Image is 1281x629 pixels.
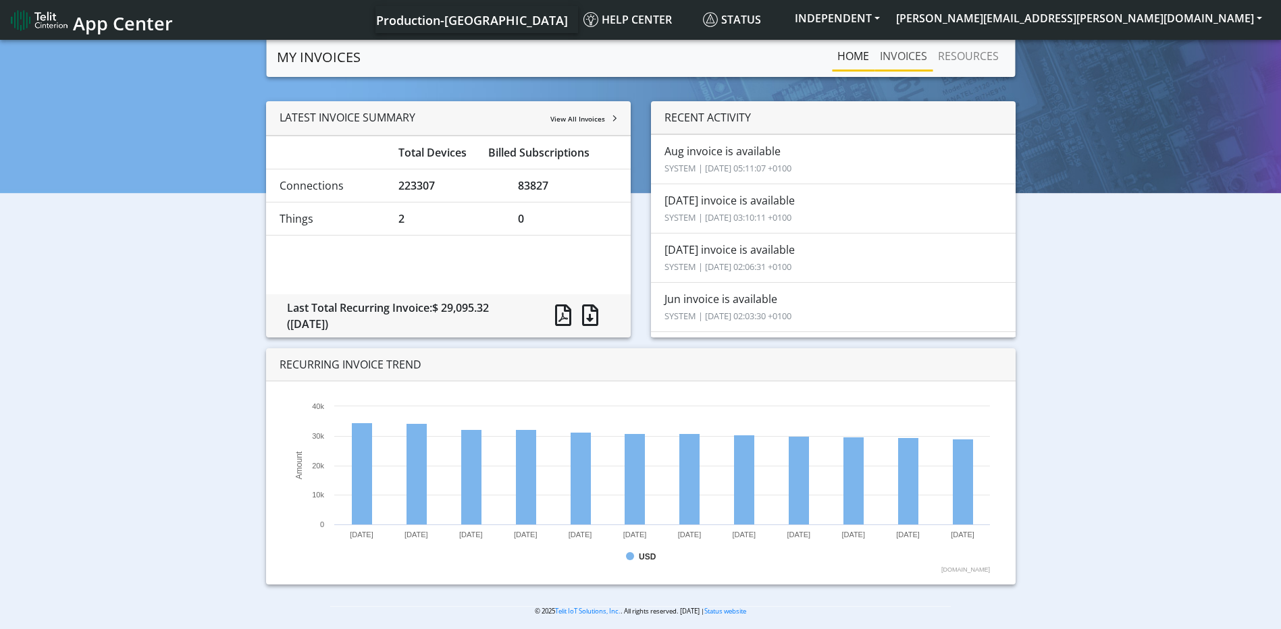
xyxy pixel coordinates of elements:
[651,282,1016,332] li: Jun invoice is available
[432,300,489,315] span: $ 29,095.32
[388,177,508,194] div: 223307
[698,6,787,33] a: Status
[787,6,888,30] button: INDEPENDENT
[874,43,933,70] a: INVOICES
[312,402,324,410] text: 40k
[73,11,173,36] span: App Center
[266,101,631,136] div: LATEST INVOICE SUMMARY
[651,134,1016,184] li: Aug invoice is available
[664,162,791,174] small: SYSTEM | [DATE] 05:11:07 +0100
[664,211,791,223] small: SYSTEM | [DATE] 03:10:11 +0100
[703,12,761,27] span: Status
[639,552,656,562] text: USD
[388,144,478,161] div: Total Devices
[404,530,428,539] text: [DATE]
[277,300,534,332] div: Last Total Recurring Invoice:
[888,6,1270,30] button: [PERSON_NAME][EMAIL_ADDRESS][PERSON_NAME][DOMAIN_NAME]
[266,348,1016,381] div: RECURRING INVOICE TREND
[933,43,1004,70] a: RESOURCES
[568,530,592,539] text: [DATE]
[651,233,1016,283] li: [DATE] invoice is available
[578,6,698,33] a: Help center
[677,530,701,539] text: [DATE]
[269,177,389,194] div: Connections
[312,432,324,440] text: 30k
[514,530,538,539] text: [DATE]
[941,566,990,573] text: [DOMAIN_NAME]
[583,12,672,27] span: Help center
[277,44,361,71] a: MY INVOICES
[11,5,171,34] a: App Center
[350,530,373,539] text: [DATE]
[703,12,718,27] img: status.svg
[294,451,304,479] text: Amount
[330,606,951,616] p: © 2025 . All rights reserved. [DATE] |
[478,144,627,161] div: Billed Subscriptions
[651,331,1016,381] li: May invoice is available
[832,43,874,70] a: Home
[459,530,483,539] text: [DATE]
[664,261,791,273] small: SYSTEM | [DATE] 02:06:31 +0100
[312,462,324,470] text: 20k
[269,211,389,227] div: Things
[312,491,324,499] text: 10k
[651,101,1016,134] div: RECENT ACTIVITY
[651,184,1016,234] li: [DATE] invoice is available
[508,177,627,194] div: 83827
[841,530,865,539] text: [DATE]
[951,530,974,539] text: [DATE]
[664,310,791,322] small: SYSTEM | [DATE] 02:03:30 +0100
[550,114,605,124] span: View All Invoices
[583,12,598,27] img: knowledge.svg
[896,530,920,539] text: [DATE]
[287,316,524,332] div: ([DATE])
[787,530,810,539] text: [DATE]
[732,530,756,539] text: [DATE]
[11,9,68,31] img: logo-telit-cinterion-gw-new.png
[508,211,627,227] div: 0
[704,607,746,616] a: Status website
[320,520,324,528] text: 0
[623,530,646,539] text: [DATE]
[555,607,621,616] a: Telit IoT Solutions, Inc.
[388,211,508,227] div: 2
[375,6,567,33] a: Your current platform instance
[376,12,568,28] span: Production-[GEOGRAPHIC_DATA]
